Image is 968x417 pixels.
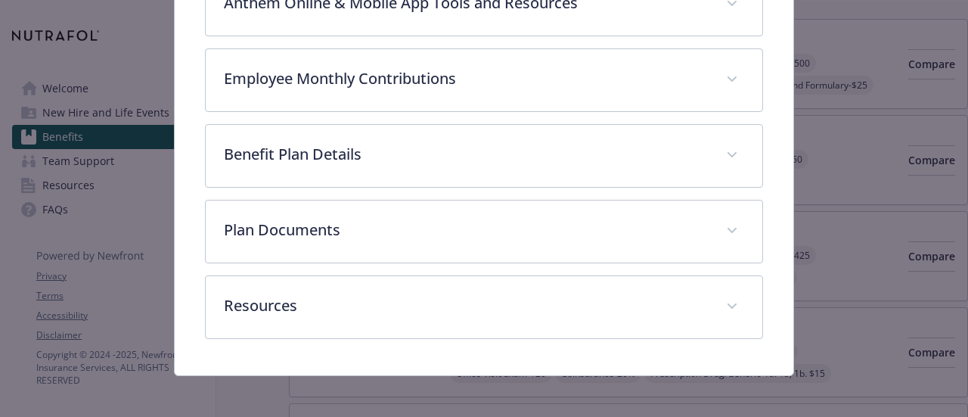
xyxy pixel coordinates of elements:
p: Employee Monthly Contributions [224,67,707,90]
p: Benefit Plan Details [224,143,707,166]
div: Plan Documents [206,201,762,263]
p: Resources [224,294,707,317]
div: Benefit Plan Details [206,125,762,187]
div: Employee Monthly Contributions [206,49,762,111]
p: Plan Documents [224,219,707,241]
div: Resources [206,276,762,338]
